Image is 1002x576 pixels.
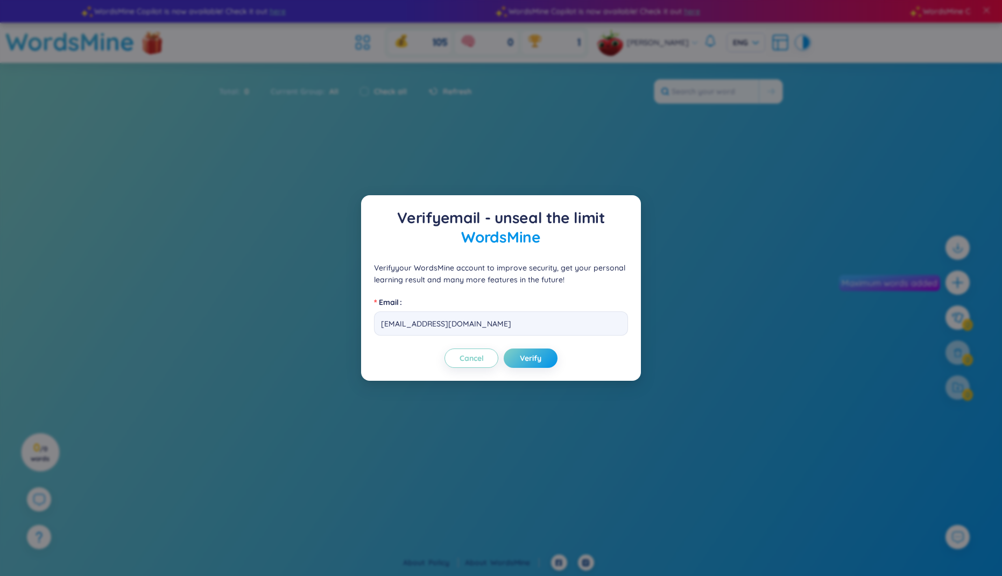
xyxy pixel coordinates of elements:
button: Verify [504,349,558,368]
span: Cancel [460,353,484,364]
p: Verify email - unseal the limit [374,208,628,247]
span: WordsMine [461,227,540,246]
label: Email [374,294,406,311]
p: Verify your WordsMine account to improve security, get your personal learning result and many mor... [374,262,628,286]
button: Cancel [444,349,498,368]
span: Verify [520,353,541,364]
input: Email [374,311,628,336]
